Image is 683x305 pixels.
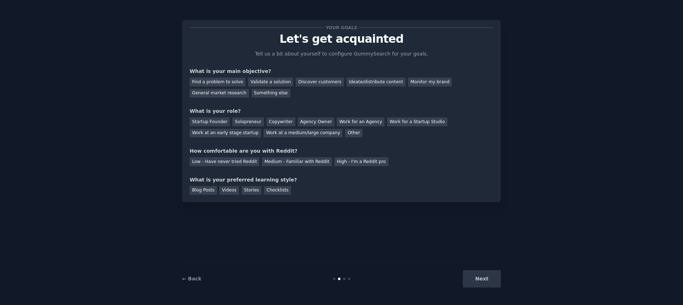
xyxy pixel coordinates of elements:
a: ← Back [182,276,201,282]
div: What is your preferred learning style? [190,176,493,184]
div: What is your main objective? [190,68,493,75]
div: Work at a medium/large company [264,129,343,138]
div: How comfortable are you with Reddit? [190,147,493,155]
p: Tell us a bit about yourself to configure GummySearch for your goals. [252,50,431,58]
div: Something else [252,89,290,98]
div: Work for a Startup Studio [387,117,447,126]
div: Startup Founder [190,117,230,126]
p: Let's get acquainted [190,33,493,45]
div: High - I'm a Reddit pro [334,157,388,166]
div: Solopreneur [232,117,264,126]
div: What is your role? [190,107,493,115]
div: Low - Have never tried Reddit [190,157,259,166]
div: Videos [219,186,239,195]
div: Work for an Agency [337,117,385,126]
div: General market research [190,89,249,98]
div: Copywriter [266,117,295,126]
div: Ideate/distribute content [346,78,406,86]
div: Agency Owner [298,117,334,126]
div: Blog Posts [190,186,217,195]
div: Validate a solution [248,78,293,86]
div: Stories [242,186,261,195]
div: Find a problem to solve [190,78,245,86]
div: Work at an early stage startup [190,129,261,138]
div: Checklists [264,186,291,195]
span: Your goals [324,24,359,31]
div: Monitor my brand [408,78,452,86]
div: Discover customers [296,78,344,86]
div: Medium - Familiar with Reddit [262,157,332,166]
div: Other [345,129,362,138]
